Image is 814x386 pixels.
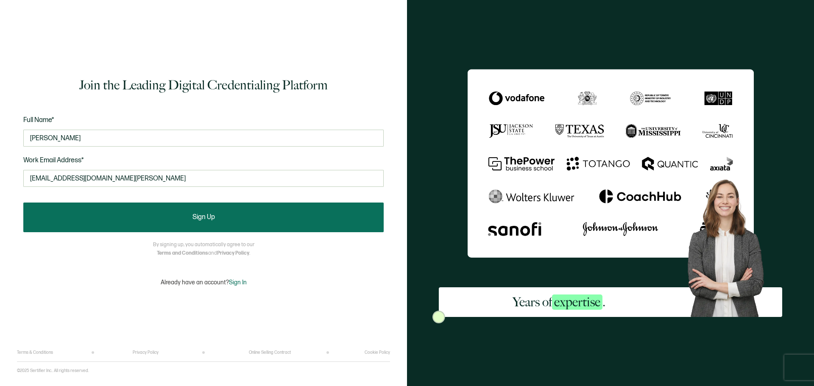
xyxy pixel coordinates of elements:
a: Cookie Policy [365,350,390,355]
span: Full Name* [23,116,54,124]
img: Sertifier Signup - Years of <span class="strong-h">expertise</span>. [468,69,754,258]
h1: Join the Leading Digital Credentialing Platform [79,77,328,94]
p: By signing up, you automatically agree to our and . [153,241,254,258]
input: Enter your work email address [23,170,384,187]
input: Jane Doe [23,130,384,147]
span: Sign In [229,279,247,286]
a: Online Selling Contract [249,350,291,355]
img: Sertifier Signup - Years of <span class="strong-h">expertise</span>. Hero [679,172,782,317]
h2: Years of . [513,294,605,311]
button: Sign Up [23,203,384,232]
a: Privacy Policy [217,250,249,256]
p: Already have an account? [161,279,247,286]
p: ©2025 Sertifier Inc.. All rights reserved. [17,368,89,373]
img: Sertifier Signup [432,311,445,323]
a: Privacy Policy [133,350,159,355]
span: Work Email Address* [23,156,84,164]
a: Terms and Conditions [157,250,208,256]
span: expertise [552,294,602,310]
span: Sign Up [192,214,215,221]
a: Terms & Conditions [17,350,53,355]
